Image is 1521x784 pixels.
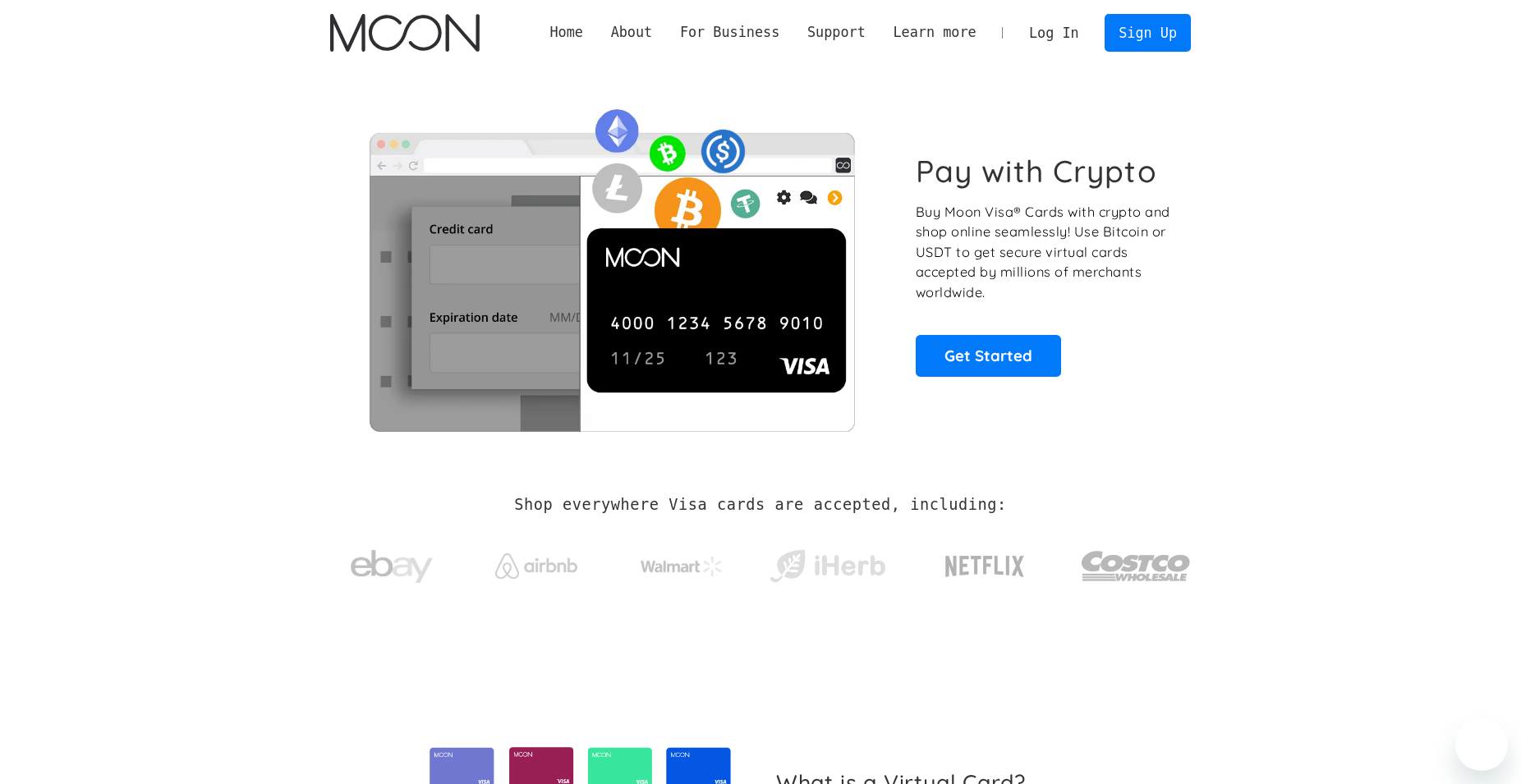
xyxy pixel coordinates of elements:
h2: Shop everywhere Visa cards are accepted, including: [514,496,1006,514]
p: Buy Moon Visa® Cards with crypto and shop online seamlessly! Use Bitcoin or USDT to get secure vi... [916,202,1173,303]
a: Airbnb [476,537,598,587]
a: Sign Up [1105,14,1190,51]
img: Moon Logo [330,14,479,52]
div: For Business [666,22,793,43]
a: Home [536,22,597,43]
img: Netflix [944,546,1026,587]
a: Get Started [916,335,1061,376]
img: Walmart [641,557,723,576]
img: Airbnb [495,553,577,579]
div: Learn more [893,22,976,43]
a: Netflix [912,530,1059,595]
a: Log In [1015,15,1092,51]
img: Moon Cards let you spend your crypto anywhere Visa is accepted. [330,98,893,431]
div: About [611,22,653,43]
div: About [597,22,666,43]
img: Costco [1081,535,1191,597]
div: For Business [680,22,779,43]
img: iHerb [766,545,889,588]
a: home [330,14,479,52]
a: ebay [330,525,453,601]
h1: Pay with Crypto [916,153,1157,190]
div: Learn more [880,22,990,43]
a: iHerb [766,529,889,596]
a: Walmart [621,540,743,585]
a: Costco [1081,519,1191,605]
iframe: Button to launch messaging window [1455,718,1508,771]
div: Support [793,22,879,43]
div: Support [807,22,866,43]
img: ebay [351,541,433,593]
